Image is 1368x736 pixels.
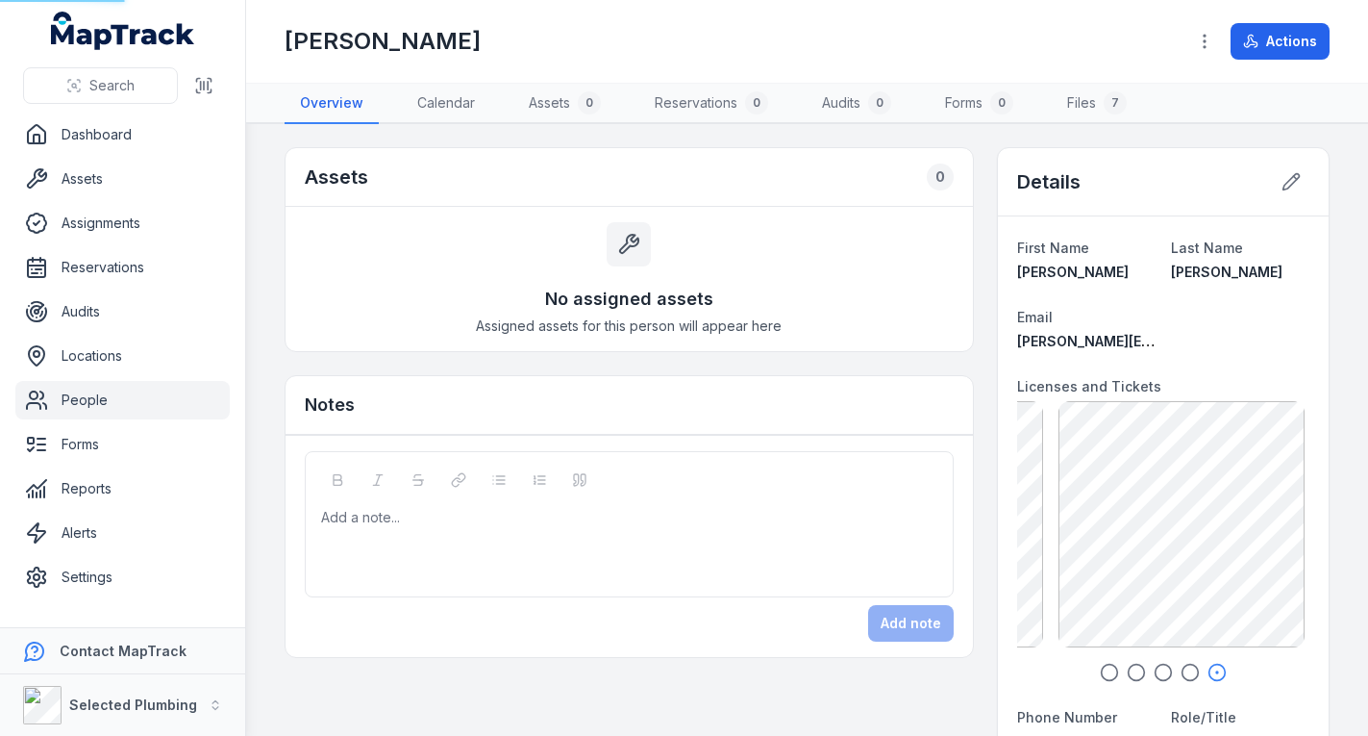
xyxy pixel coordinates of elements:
a: Assets [15,160,230,198]
a: Reports [15,470,230,508]
span: [PERSON_NAME] [1017,264,1129,280]
span: Assigned assets for this person will appear here [476,317,782,336]
div: 0 [745,91,768,114]
span: Email [1017,309,1053,325]
span: First Name [1017,240,1089,256]
div: 7 [1104,91,1127,114]
a: Forms0 [930,84,1029,124]
a: Audits [15,292,230,331]
a: Settings [15,558,230,596]
a: Forms [15,425,230,464]
span: Last Name [1171,240,1243,256]
button: Search [23,67,178,104]
a: MapTrack [51,12,195,50]
a: Reservations0 [639,84,783,124]
h3: Notes [305,392,355,419]
span: Role/Title [1171,709,1236,725]
h3: No assigned assets [545,286,713,313]
a: Assets0 [513,84,616,124]
a: Dashboard [15,115,230,154]
div: 0 [868,91,891,114]
span: [PERSON_NAME][EMAIL_ADDRESS][DOMAIN_NAME] [1017,333,1360,349]
span: Search [89,76,135,95]
h2: Details [1017,168,1081,195]
strong: Selected Plumbing [69,697,197,713]
span: Phone Number [1017,709,1117,725]
a: Alerts [15,514,230,552]
div: 0 [990,91,1013,114]
strong: Contact MapTrack [60,643,187,659]
a: People [15,381,230,419]
a: Assignments [15,204,230,242]
a: Reservations [15,248,230,287]
span: Licenses and Tickets [1017,378,1161,394]
span: [PERSON_NAME] [1171,264,1282,280]
a: Audits0 [807,84,907,124]
a: Files7 [1052,84,1142,124]
button: Actions [1231,23,1330,60]
a: Locations [15,337,230,375]
h2: Assets [305,164,368,190]
div: 0 [927,164,954,190]
a: Calendar [402,84,490,124]
div: 0 [578,91,601,114]
h1: [PERSON_NAME] [285,26,481,57]
a: Overview [285,84,379,124]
